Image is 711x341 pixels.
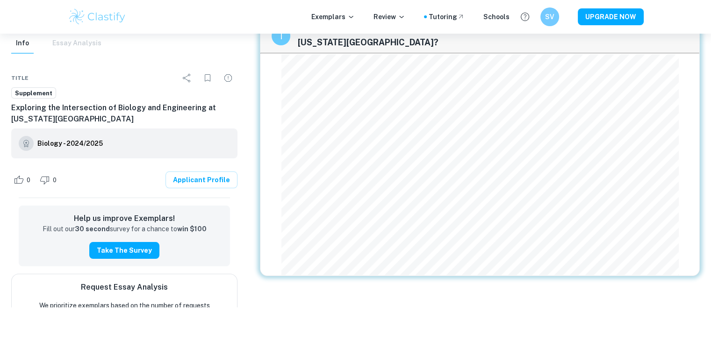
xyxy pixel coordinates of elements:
div: Like [11,172,36,187]
p: Exemplars [311,12,355,22]
button: UPGRADE NOW [578,8,644,25]
h6: Biology - 2024/2025 [37,138,103,149]
h6: SV [544,12,555,22]
a: Supplement [11,87,56,99]
strong: 30 second [75,225,110,233]
span: 0 [48,176,62,185]
span: Why do you want to study your chosen major, and why do you want to study that major at [US_STATE]... [298,23,688,49]
span: Supplement [12,89,56,98]
div: recipe [272,27,290,45]
a: Tutoring [429,12,465,22]
div: Dislike [37,172,62,187]
p: Review [373,12,405,22]
img: Clastify logo [68,7,127,26]
h6: Help us improve Exemplars! [26,213,223,224]
button: Help and Feedback [517,9,533,25]
button: Info [11,33,34,54]
span: 0 [22,176,36,185]
div: Share [178,69,196,87]
div: Bookmark [198,69,217,87]
a: Biology - 2024/2025 [37,136,103,151]
button: SV [540,7,559,26]
p: Fill out our survey for a chance to [43,224,207,234]
div: Report issue [219,69,237,87]
a: Applicant Profile [165,171,237,188]
span: Title [11,74,29,82]
button: Take the Survey [89,242,159,259]
h6: Request Essay Analysis [81,282,168,293]
h6: Exploring the Intersection of Biology and Engineering at [US_STATE][GEOGRAPHIC_DATA] [11,102,237,125]
strong: win $100 [177,225,207,233]
a: Schools [483,12,510,22]
p: We prioritize exemplars based on the number of requests [39,300,210,311]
